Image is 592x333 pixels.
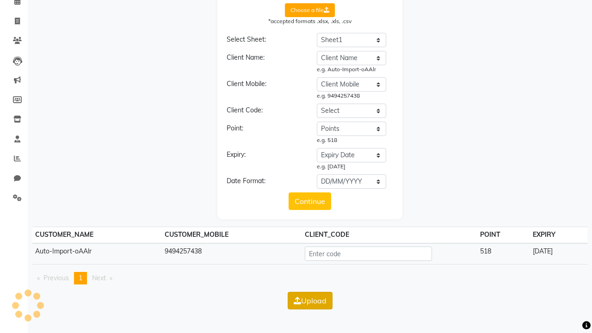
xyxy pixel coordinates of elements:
label: Choose a file [285,3,335,17]
td: 9494257438 [161,243,302,264]
div: Client Code: [220,105,310,118]
div: Point: [220,123,310,144]
div: e.g. 518 [317,136,386,144]
div: Client Name: [220,53,310,74]
div: Date Format: [220,176,310,189]
div: e.g. 9494257438 [317,92,386,100]
div: Select Sheet: [220,35,310,47]
div: e.g. Auto-Import-oAAlr [317,65,386,74]
div: *accepted formats .xlsx, .xls, .csv [227,17,393,25]
nav: Pagination [32,272,587,284]
button: Upload [288,292,333,309]
th: POINT [477,227,530,243]
td: [DATE] [530,243,587,264]
div: Client Mobile: [220,79,310,100]
td: Auto-Import-oAAlr [32,243,161,264]
td: 518 [477,243,530,264]
div: Expiry: [220,150,310,171]
span: 1 [79,274,82,282]
span: Previous [43,274,69,282]
span: Next [92,274,106,282]
th: CUSTOMER_NAME [32,227,161,243]
div: e.g. [DATE] [317,162,386,171]
th: CLIENT_CODE [302,227,477,243]
input: Enter code [305,247,432,261]
button: Continue [289,192,331,210]
th: CUSTOMER_MOBILE [161,227,302,243]
th: EXPIRY [530,227,587,243]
